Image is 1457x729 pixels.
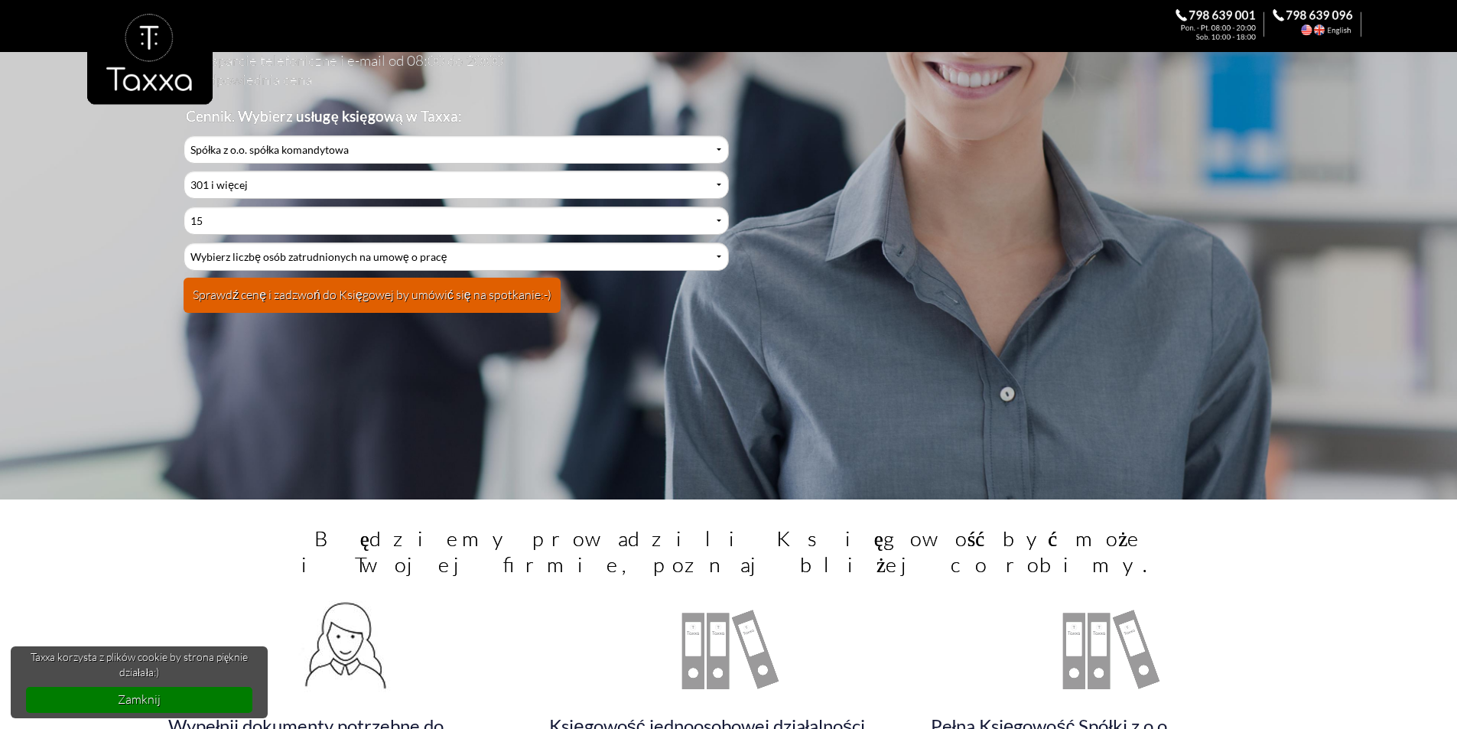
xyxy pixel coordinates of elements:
div: Poznaj cennik Pełnej Księgowości Spółki z o.o. [1049,588,1171,711]
div: Zadzwoń do Księgowej. 798 639 001 [1176,9,1273,40]
h3: Będziemy prowadzili Księgowość być może i Twojej firmie, poznaj bliżej co robimy. [236,526,1221,578]
div: Cennik Usług Księgowych Przyjaznej Księgowej w Biurze Rachunkowym Taxxa [184,135,728,323]
div: Call the Accountant. 798 639 096 [1273,9,1370,40]
a: dismiss cookie message [26,687,253,712]
span: Taxxa korzysta z plików cookie by strona pięknie działała:) [26,649,253,679]
button: Sprawdź cenę i zadzwoń do Księgowej by umówić się na spotkanie:-) [184,278,561,313]
div: Poznaj cennik księgowości jednoosobowej działalności gospodarczej [668,588,790,711]
div: Wypełnij dokumenty potrzebne do założenia firmy z Księgową Taxxa [286,588,408,711]
div: cookieconsent [11,646,268,718]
